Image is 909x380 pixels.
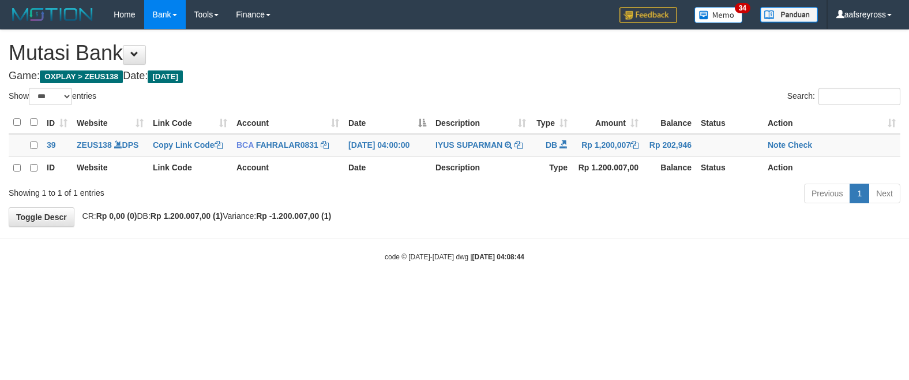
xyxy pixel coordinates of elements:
a: Previous [804,184,850,203]
h1: Mutasi Bank [9,42,900,65]
strong: Rp 0,00 (0) [96,211,137,221]
th: ID: activate to sort column ascending [42,111,72,134]
td: Rp 1,200,007 [572,134,643,157]
label: Search: [787,88,900,105]
th: Balance [643,157,696,179]
small: code © [DATE]-[DATE] dwg | [385,253,524,261]
th: Link Code [148,157,232,179]
th: Description [431,157,531,179]
img: MOTION_logo.png [9,6,96,23]
th: Description: activate to sort column ascending [431,111,531,134]
th: Date: activate to sort column descending [344,111,431,134]
th: Status [696,111,763,134]
strong: Rp 1.200.007,00 (1) [151,211,223,221]
h4: Game: Date: [9,70,900,82]
a: Copy Link Code [153,140,223,150]
img: Button%20Memo.svg [694,7,743,23]
a: Copy Rp 1,200,007 to clipboard [630,140,638,150]
th: Website [72,157,148,179]
span: BCA [236,140,254,150]
span: DB [546,140,557,150]
a: FAHRALAR0831 [256,140,318,150]
img: panduan.png [760,7,818,23]
span: OXPLAY > ZEUS138 [40,70,123,83]
div: Showing 1 to 1 of 1 entries [9,182,370,199]
th: Account: activate to sort column ascending [232,111,344,134]
th: Link Code: activate to sort column ascending [148,111,232,134]
a: 1 [850,184,869,203]
td: [DATE] 04:00:00 [344,134,431,157]
th: Amount: activate to sort column ascending [572,111,643,134]
a: ZEUS138 [77,140,112,150]
th: Type [531,157,572,179]
th: Rp 1.200.007,00 [572,157,643,179]
th: Action: activate to sort column ascending [763,111,900,134]
th: ID [42,157,72,179]
th: Status [696,157,763,179]
a: Note [768,140,786,150]
span: CR: DB: Variance: [77,211,332,221]
strong: Rp -1.200.007,00 (1) [256,211,331,221]
span: 34 [735,3,750,13]
th: Type: activate to sort column ascending [531,111,572,134]
th: Website: activate to sort column ascending [72,111,148,134]
th: Date [344,157,431,179]
td: DPS [72,134,148,157]
a: Toggle Descr [9,207,74,227]
th: Action [763,157,900,179]
a: Copy IYUS SUPARMAN to clipboard [514,140,523,150]
span: [DATE] [148,70,183,83]
span: 39 [47,140,56,150]
a: Check [788,140,812,150]
a: IYUS SUPARMAN [435,140,502,150]
input: Search: [818,88,900,105]
strong: [DATE] 04:08:44 [472,253,524,261]
img: Feedback.jpg [619,7,677,23]
label: Show entries [9,88,96,105]
td: Rp 202,946 [643,134,696,157]
a: Copy FAHRALAR0831 to clipboard [321,140,329,150]
a: Next [869,184,900,203]
select: Showentries [29,88,72,105]
th: Balance [643,111,696,134]
th: Account [232,157,344,179]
